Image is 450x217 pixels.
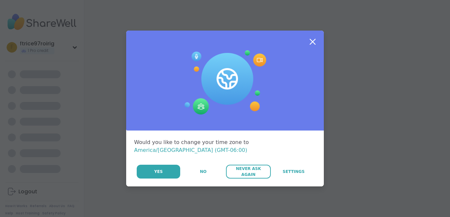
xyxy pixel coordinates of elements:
[134,147,247,153] span: America/[GEOGRAPHIC_DATA] (GMT-06:00)
[181,165,225,179] button: No
[134,138,316,154] div: Would you like to change your time zone to
[200,169,207,175] span: No
[283,169,305,175] span: Settings
[184,50,266,115] img: Session Experience
[226,165,270,179] button: Never Ask Again
[271,165,316,179] a: Settings
[137,165,180,179] button: Yes
[154,169,163,175] span: Yes
[229,166,267,178] span: Never Ask Again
